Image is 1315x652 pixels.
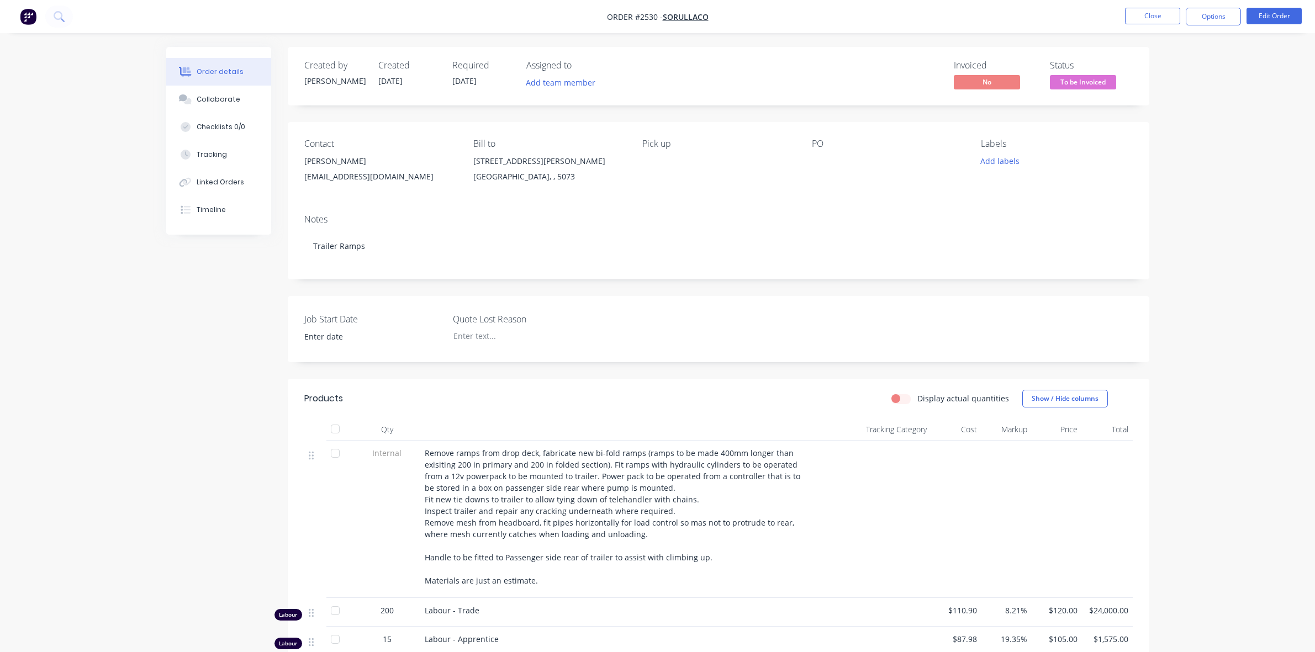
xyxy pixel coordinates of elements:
[986,605,1027,616] span: 8.21%
[304,214,1133,225] div: Notes
[812,139,963,149] div: PO
[304,229,1133,263] div: Trailer Ramps
[1086,605,1128,616] span: $24,000.00
[197,150,227,160] div: Tracking
[425,634,499,644] span: Labour - Apprentice
[304,169,456,184] div: [EMAIL_ADDRESS][DOMAIN_NAME]
[166,58,271,86] button: Order details
[1086,633,1128,645] span: $1,575.00
[425,605,479,616] span: Labour - Trade
[358,447,416,459] span: Internal
[378,76,403,86] span: [DATE]
[166,86,271,113] button: Collaborate
[166,141,271,168] button: Tracking
[197,205,226,215] div: Timeline
[473,139,625,149] div: Bill to
[304,153,456,169] div: [PERSON_NAME]
[807,418,931,441] div: Tracking Category
[986,633,1027,645] span: 19.35%
[354,418,420,441] div: Qty
[607,12,663,22] span: Order #2530 -
[520,75,601,90] button: Add team member
[304,153,456,189] div: [PERSON_NAME][EMAIL_ADDRESS][DOMAIN_NAME]
[642,139,794,149] div: Pick up
[663,12,709,22] a: Sorullaco
[197,94,240,104] div: Collaborate
[526,60,637,71] div: Assigned to
[274,609,302,621] div: Labour
[453,312,591,326] label: Quote Lost Reason
[1032,418,1082,441] div: Price
[1050,60,1133,71] div: Status
[936,605,977,616] span: $110.90
[473,169,625,184] div: [GEOGRAPHIC_DATA], , 5073
[297,328,434,345] input: Enter date
[383,633,392,645] span: 15
[1186,8,1241,25] button: Options
[981,418,1032,441] div: Markup
[304,312,442,326] label: Job Start Date
[936,633,977,645] span: $87.98
[197,67,244,77] div: Order details
[1036,633,1078,645] span: $105.00
[425,448,802,586] span: Remove ramps from drop deck, fabricate new bi-fold ramps (ramps to be made 400mm longer than exis...
[166,113,271,141] button: Checklists 0/0
[304,139,456,149] div: Contact
[981,139,1132,149] div: Labels
[166,196,271,224] button: Timeline
[452,76,477,86] span: [DATE]
[1050,75,1116,92] button: To be Invoiced
[274,638,302,649] div: Labour
[452,60,513,71] div: Required
[304,60,365,71] div: Created by
[954,75,1020,89] span: No
[931,418,981,441] div: Cost
[1022,390,1108,407] button: Show / Hide columns
[166,168,271,196] button: Linked Orders
[304,75,365,87] div: [PERSON_NAME]
[197,122,245,132] div: Checklists 0/0
[1036,605,1078,616] span: $120.00
[1082,418,1132,441] div: Total
[378,60,439,71] div: Created
[381,605,394,616] span: 200
[1125,8,1180,24] button: Close
[917,393,1009,404] label: Display actual quantities
[473,153,625,169] div: [STREET_ADDRESS][PERSON_NAME]
[975,153,1026,168] button: Add labels
[526,75,601,90] button: Add team member
[197,177,244,187] div: Linked Orders
[20,8,36,25] img: Factory
[1247,8,1302,24] button: Edit Order
[304,392,343,405] div: Products
[954,60,1037,71] div: Invoiced
[1050,75,1116,89] span: To be Invoiced
[473,153,625,189] div: [STREET_ADDRESS][PERSON_NAME][GEOGRAPHIC_DATA], , 5073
